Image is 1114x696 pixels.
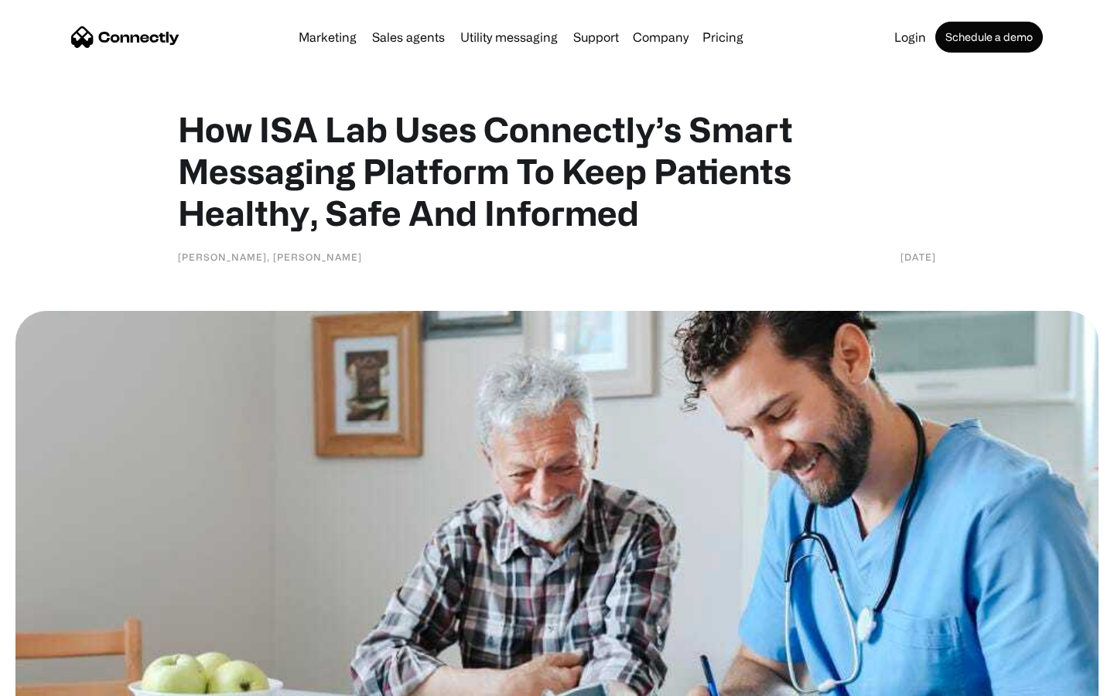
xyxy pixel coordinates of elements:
[935,22,1043,53] a: Schedule a demo
[696,31,750,43] a: Pricing
[900,249,936,264] div: [DATE]
[292,31,363,43] a: Marketing
[633,26,689,48] div: Company
[178,108,936,234] h1: How ISA Lab Uses Connectly’s Smart Messaging Platform To Keep Patients Healthy, Safe And Informed
[454,31,564,43] a: Utility messaging
[888,31,932,43] a: Login
[366,31,451,43] a: Sales agents
[567,31,625,43] a: Support
[31,669,93,691] ul: Language list
[15,669,93,691] aside: Language selected: English
[178,249,362,264] div: [PERSON_NAME], [PERSON_NAME]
